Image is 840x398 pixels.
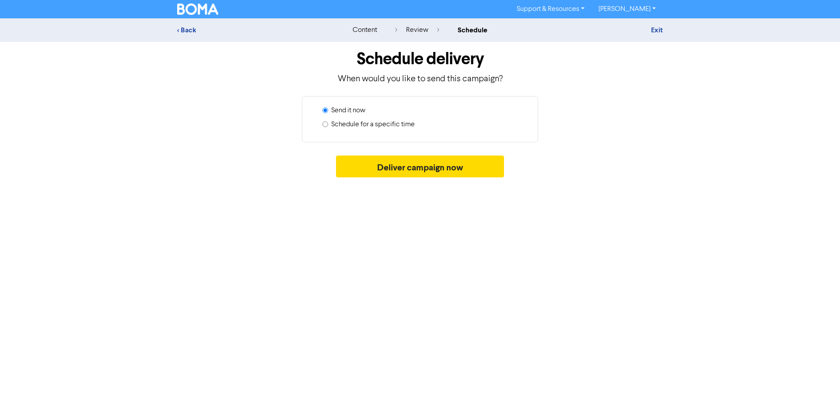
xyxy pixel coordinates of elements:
[336,156,504,177] button: Deliver campaign now
[651,26,663,35] a: Exit
[177,49,663,69] h1: Schedule delivery
[331,105,365,116] label: Send it now
[331,119,415,130] label: Schedule for a specific time
[177,25,330,35] div: < Back
[177,73,663,86] p: When would you like to send this campaign?
[177,3,218,15] img: BOMA Logo
[730,304,840,398] iframe: Chat Widget
[353,25,377,35] div: content
[591,2,663,16] a: [PERSON_NAME]
[510,2,591,16] a: Support & Resources
[395,25,439,35] div: review
[458,25,487,35] div: schedule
